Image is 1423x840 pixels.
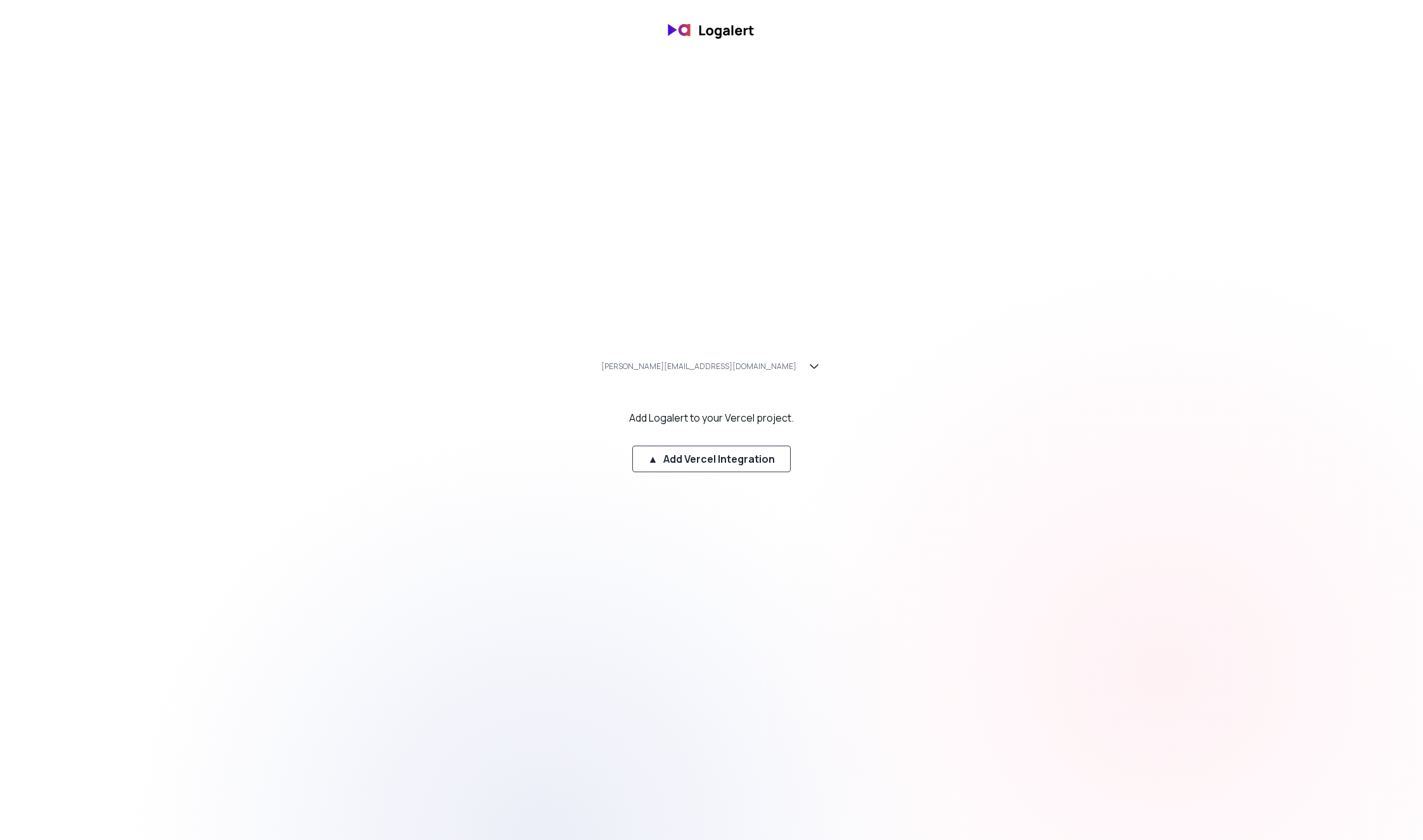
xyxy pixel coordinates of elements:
[648,451,775,467] div: ▲ Add Vercel Integration
[632,446,791,472] button: ▲ Add Vercel Integration
[585,353,838,380] button: [PERSON_NAME][EMAIL_ADDRESS][DOMAIN_NAME]
[629,410,794,425] div: Add Logalert to your Vercel project.
[601,361,796,372] div: [PERSON_NAME][EMAIL_ADDRESS][DOMAIN_NAME]
[661,15,762,45] img: banner logo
